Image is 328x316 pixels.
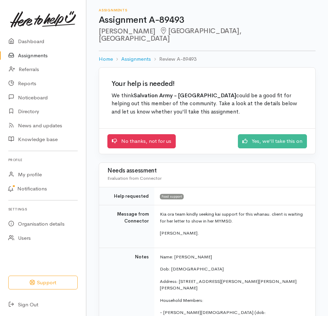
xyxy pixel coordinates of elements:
[112,80,303,88] h2: Your help is needed!
[99,187,154,205] td: Help requested
[160,297,307,304] p: Household Members:
[160,254,307,260] p: Name: [PERSON_NAME]
[8,155,78,165] h6: Profile
[112,92,303,116] p: We think could be a good fit for helping out this member of the community. Take a look at the det...
[160,278,307,292] p: Address: [STREET_ADDRESS][PERSON_NAME][PERSON_NAME][PERSON_NAME]
[107,168,307,174] h3: Needs assessment
[8,205,78,214] h6: Settings
[121,55,151,63] a: Assignments
[160,211,307,224] p: Kia ora team kindly seeking kai support for this whanau. client is waiting for her letter to show...
[134,92,236,99] b: Salvation Army - [GEOGRAPHIC_DATA]
[99,51,316,67] nav: breadcrumb
[107,134,176,148] a: No thanks, not for us
[99,8,316,12] h6: Assignments
[99,205,154,248] td: Message from Connector
[160,266,307,273] p: Dob: [DEMOGRAPHIC_DATA]
[238,134,307,148] a: Yes, we'll take this on
[151,55,196,63] li: Review A-89493
[99,55,113,63] a: Home
[99,27,316,43] h2: [PERSON_NAME]
[160,194,184,199] span: Food support
[99,27,241,43] span: [GEOGRAPHIC_DATA], [GEOGRAPHIC_DATA]
[8,276,78,290] button: Support
[107,175,162,181] span: Evaluation from Connector
[160,230,307,237] p: [PERSON_NAME].
[99,15,316,25] h1: Assignment A-89493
